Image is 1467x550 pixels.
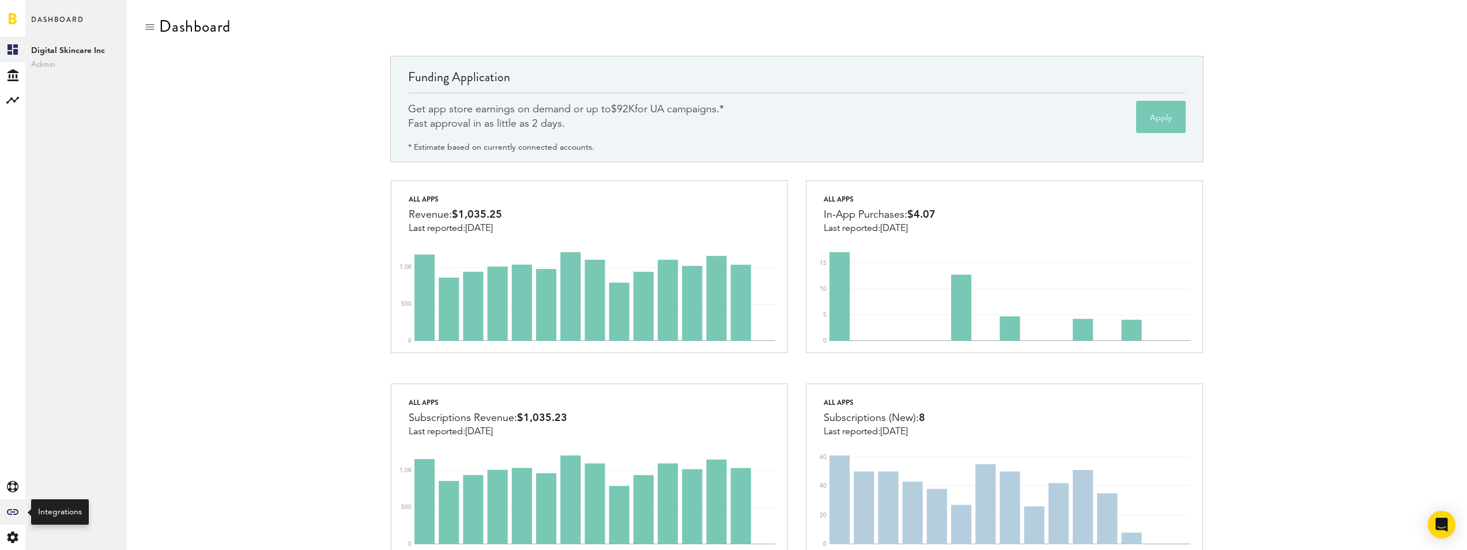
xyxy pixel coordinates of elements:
[824,427,925,437] div: Last reported:
[452,210,502,220] span: $1,035.25
[409,192,502,206] div: All apps
[465,427,493,437] span: [DATE]
[880,224,908,233] span: [DATE]
[401,301,412,307] text: 500
[408,103,724,131] div: Get app store earnings on demand or up to for UA campaigns.* Fast approval in as little as 2 days.
[408,541,412,547] text: 0
[408,338,412,344] text: 0
[611,104,635,115] span: $92K
[408,68,1186,93] div: Funding Application
[824,206,936,223] div: In-App Purchases:
[399,264,412,270] text: 1.0K
[409,409,567,427] div: Subscriptions Revenue:
[401,505,412,510] text: 500
[824,409,925,427] div: Subscriptions (New):
[31,58,121,71] span: Admin
[399,468,412,473] text: 1.0K
[409,427,567,437] div: Last reported:
[919,413,925,423] span: 8
[824,396,925,409] div: All apps
[824,192,936,206] div: All apps
[465,224,493,233] span: [DATE]
[820,454,827,460] text: 60
[31,13,84,37] span: Dashboard
[907,210,936,220] span: $4.07
[38,506,82,518] div: Integrations
[820,513,827,518] text: 20
[823,541,827,547] text: 0
[824,223,936,234] div: Last reported:
[409,396,567,409] div: All apps
[820,286,827,292] text: 10
[823,338,827,344] text: 0
[1428,511,1455,538] div: Open Intercom Messenger
[84,8,126,18] span: Support
[409,206,502,223] div: Revenue:
[880,427,908,437] span: [DATE]
[823,312,827,318] text: 5
[517,413,567,423] span: $1,035.23
[408,141,594,154] div: * Estimate based on currently connected accounts.
[409,223,502,234] div: Last reported:
[820,483,827,489] text: 40
[31,44,121,58] span: Digital Skincare Inc
[820,260,827,266] text: 15
[1136,101,1186,133] button: Apply
[159,17,231,36] div: Dashboard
